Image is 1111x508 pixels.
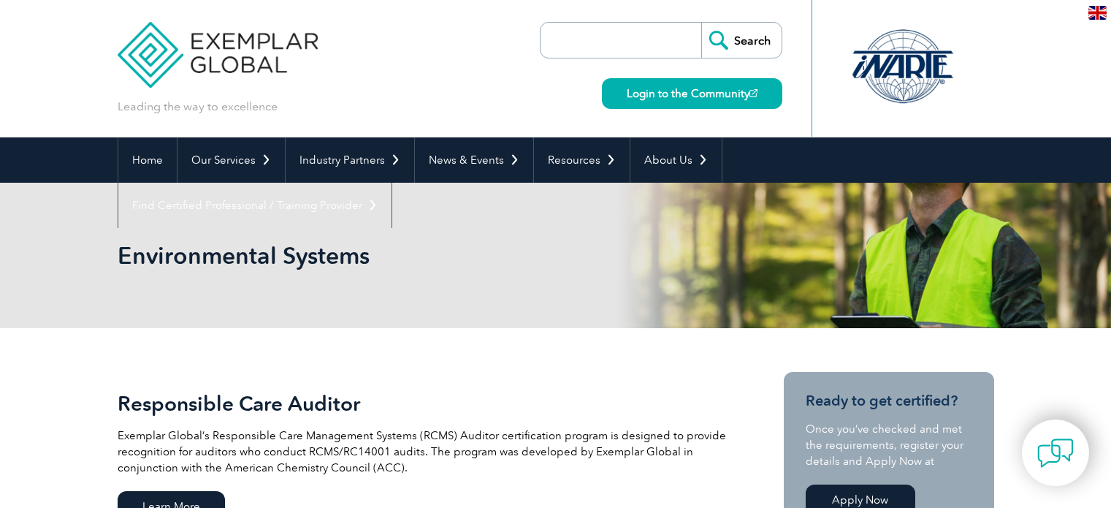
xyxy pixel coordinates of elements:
[630,137,722,183] a: About Us
[806,392,972,410] h3: Ready to get certified?
[1088,6,1107,20] img: en
[806,421,972,469] p: Once you’ve checked and met the requirements, register your details and Apply Now at
[177,137,285,183] a: Our Services
[118,183,392,228] a: Find Certified Professional / Training Provider
[118,428,731,476] p: Exemplar Global’s Responsible Care Management Systems (RCMS) Auditor certification program is des...
[286,137,414,183] a: Industry Partners
[118,137,177,183] a: Home
[118,392,731,415] h2: Responsible Care Auditor
[1037,435,1074,471] img: contact-chat.png
[602,78,782,109] a: Login to the Community
[118,99,278,115] p: Leading the way to excellence
[749,89,757,97] img: open_square.png
[118,241,679,270] h1: Environmental Systems
[415,137,533,183] a: News & Events
[534,137,630,183] a: Resources
[701,23,782,58] input: Search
